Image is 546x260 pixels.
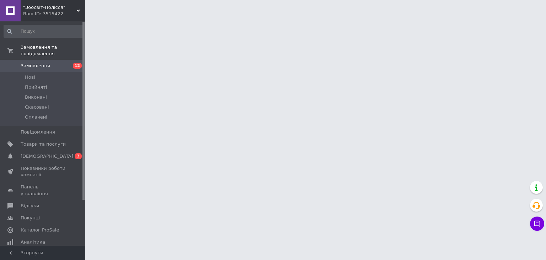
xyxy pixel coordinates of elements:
span: Виконані [25,94,47,100]
span: Замовлення [21,63,50,69]
div: Ваш ID: 3515422 [23,11,85,17]
span: Замовлення та повідомлення [21,44,85,57]
input: Пошук [4,25,84,38]
span: 12 [73,63,82,69]
span: Показники роботи компанії [21,165,66,178]
span: Покупці [21,215,40,221]
span: "Зоосвіт-Полісся" [23,4,76,11]
span: 3 [75,153,82,159]
button: Чат з покупцем [530,217,544,231]
span: Аналітика [21,239,45,245]
span: Нові [25,74,35,80]
span: Оплачені [25,114,47,120]
span: Повідомлення [21,129,55,135]
span: Відгуки [21,203,39,209]
span: Товари та послуги [21,141,66,147]
span: Скасовані [25,104,49,110]
span: Прийняті [25,84,47,90]
span: [DEMOGRAPHIC_DATA] [21,153,73,160]
span: Панель управління [21,184,66,197]
span: Каталог ProSale [21,227,59,233]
